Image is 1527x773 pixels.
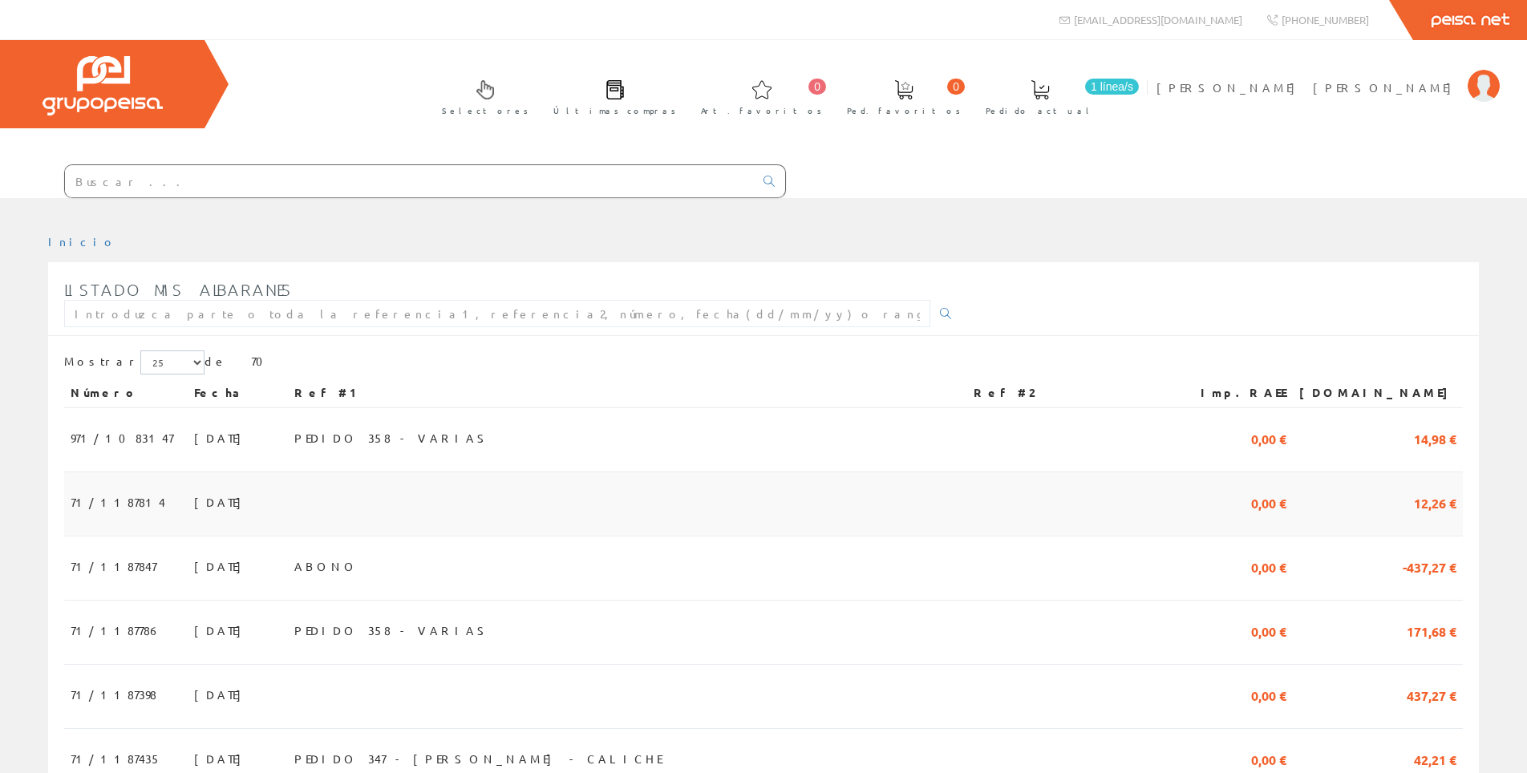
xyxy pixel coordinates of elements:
span: [DATE] [194,617,249,644]
span: Selectores [442,103,529,119]
a: [PERSON_NAME] [PERSON_NAME] [1156,67,1500,82]
span: [DATE] [194,681,249,708]
span: Últimas compras [553,103,676,119]
span: 71/1187398 [71,681,156,708]
a: Selectores [426,67,537,125]
a: Inicio [48,234,116,249]
span: [DATE] [194,488,249,516]
span: 0,00 € [1251,552,1286,580]
span: 1 línea/s [1085,79,1139,95]
span: 42,21 € [1414,745,1456,772]
span: [PERSON_NAME] [PERSON_NAME] [1156,79,1460,95]
span: ABONO [294,552,358,580]
th: Fecha [188,378,288,407]
span: 71/1187786 [71,617,161,644]
th: [DOMAIN_NAME] [1293,378,1463,407]
span: [DATE] [194,552,249,580]
span: 0,00 € [1251,488,1286,516]
span: 0,00 € [1251,681,1286,708]
span: PEDIDO 358 - VARIAS [294,617,492,644]
label: Mostrar [64,350,205,374]
th: Ref #1 [288,378,967,407]
span: 71/1187814 [71,488,165,516]
span: [PHONE_NUMBER] [1282,13,1369,26]
span: PEDIDO 347 - [PERSON_NAME] - CALICHE [294,745,662,772]
th: Ref #2 [967,378,1173,407]
span: 71/1187847 [71,552,156,580]
span: 0 [947,79,965,95]
span: 437,27 € [1407,681,1456,708]
a: 1 línea/s Pedido actual [970,67,1143,125]
span: 0,00 € [1251,617,1286,644]
th: Imp.RAEE [1173,378,1293,407]
input: Introduzca parte o toda la referencia1, referencia2, número, fecha(dd/mm/yy) o rango de fechas(dd... [64,300,930,327]
span: 14,98 € [1414,424,1456,451]
th: Número [64,378,188,407]
input: Buscar ... [65,165,754,197]
span: 0 [808,79,826,95]
span: PEDIDO 358 - VARIAS [294,424,492,451]
span: [DATE] [194,745,249,772]
span: [DATE] [194,424,249,451]
span: Listado mis albaranes [64,280,293,299]
span: 71/1187435 [71,745,161,772]
select: Mostrar [140,350,205,374]
span: -437,27 € [1403,552,1456,580]
span: Pedido actual [986,103,1095,119]
img: Grupo Peisa [43,56,163,115]
span: Art. favoritos [701,103,822,119]
span: Ped. favoritos [847,103,961,119]
span: 0,00 € [1251,424,1286,451]
span: 171,68 € [1407,617,1456,644]
span: 0,00 € [1251,745,1286,772]
span: [EMAIL_ADDRESS][DOMAIN_NAME] [1074,13,1242,26]
span: 12,26 € [1414,488,1456,516]
span: 971/1083147 [71,424,173,451]
a: Últimas compras [537,67,684,125]
div: de 70 [64,350,1463,378]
